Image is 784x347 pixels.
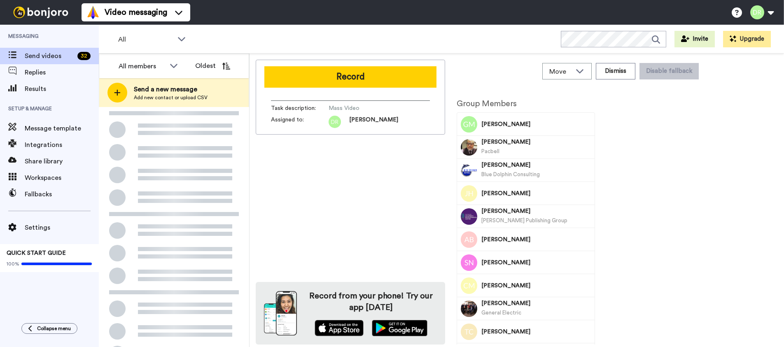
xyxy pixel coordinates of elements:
span: 100% [7,261,19,267]
span: Add new contact or upload CSV [134,94,208,101]
span: [PERSON_NAME] [481,328,592,336]
span: Blue Dolphin Consulting [481,172,540,177]
div: 32 [77,52,91,60]
span: [PERSON_NAME] [481,161,592,169]
span: [PERSON_NAME] [481,189,592,198]
span: Send a new message [134,84,208,94]
span: Collapse menu [37,325,71,332]
img: Image of Trina C Andersen [461,324,477,340]
span: General Electric [481,310,521,315]
button: Disable fallback [639,63,699,79]
span: [PERSON_NAME] [481,207,592,215]
span: Move [549,67,572,77]
img: Image of Edwin Jones [461,139,477,156]
span: Share library [25,156,99,166]
span: Fallbacks [25,189,99,199]
button: Invite [674,31,715,47]
span: Mass Video [329,104,407,112]
span: Video messaging [105,7,167,18]
img: Image of Tim Porria [461,300,477,317]
span: [PERSON_NAME] [481,282,592,290]
img: Image of Anthony Blasco [461,231,477,248]
span: Integrations [25,140,99,150]
img: Image of Guadalupe Montes [461,116,477,133]
h2: Group Members [457,99,595,108]
span: [PERSON_NAME] [349,116,398,128]
h4: Record from your phone! Try our app [DATE] [305,290,437,313]
span: Send videos [25,51,74,61]
span: [PERSON_NAME] [481,120,592,128]
span: [PERSON_NAME] [481,259,592,267]
span: Task description : [271,104,329,112]
button: Record [264,66,436,88]
span: [PERSON_NAME] [481,138,592,146]
img: vm-color.svg [86,6,100,19]
img: Image of Sara McMains [461,208,477,225]
span: [PERSON_NAME] [481,235,592,244]
button: Dismiss [596,63,635,79]
span: Settings [25,223,99,233]
span: Assigned to: [271,116,329,128]
img: playstore [372,320,427,336]
img: Image of Jeffery Hossfeld [461,185,477,202]
button: Collapse menu [21,323,77,334]
img: dr.png [329,116,341,128]
img: appstore [315,320,364,336]
div: All members [119,61,166,71]
span: Message template [25,123,99,133]
img: Image of Clara Miller [461,277,477,294]
img: Image of Stefano Navarroli [461,254,477,271]
span: Workspaces [25,173,99,183]
img: download [264,291,297,335]
span: QUICK START GUIDE [7,250,66,256]
span: Results [25,84,99,94]
span: [PERSON_NAME] [481,299,592,307]
button: Oldest [189,58,236,74]
span: Pacbell [481,149,499,154]
span: All [118,35,173,44]
img: bj-logo-header-white.svg [10,7,72,18]
span: Replies [25,68,99,77]
span: [PERSON_NAME] Publishing Group [481,218,567,223]
img: Image of Gregory Scott [461,162,477,179]
button: Upgrade [723,31,771,47]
